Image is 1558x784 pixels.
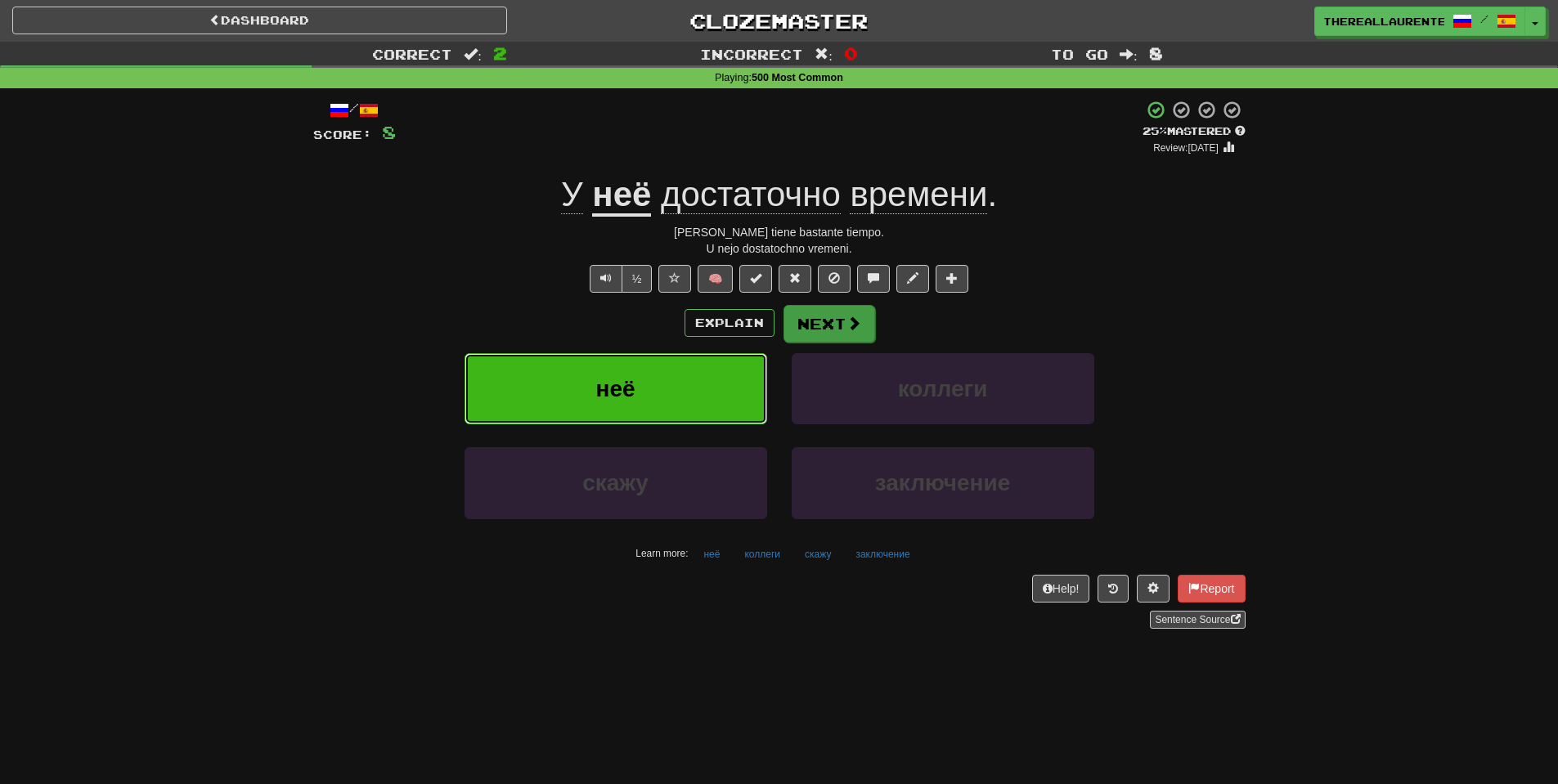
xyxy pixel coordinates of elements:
[1051,46,1108,62] span: To go
[465,447,767,518] button: скажу
[465,353,767,424] button: неё
[792,353,1094,424] button: коллеги
[685,309,775,337] button: Explain
[586,265,653,293] div: Text-to-speech controls
[561,175,583,214] span: У
[590,265,622,293] button: Play sentence audio (ctl+space)
[792,447,1094,518] button: заключение
[661,175,841,214] span: достаточно
[796,542,840,567] button: скажу
[779,265,811,293] button: Reset to 0% Mastered (alt+r)
[372,46,452,62] span: Correct
[382,122,396,142] span: 8
[313,128,372,141] span: Score:
[1098,575,1129,603] button: Round history (alt+y)
[622,265,653,293] button: ½
[493,43,507,63] span: 2
[735,542,789,567] button: коллеги
[783,305,875,343] button: Next
[595,376,635,401] span: неё
[694,542,729,567] button: неё
[1314,7,1525,36] a: thereallaurente /
[313,240,1246,257] div: U nejo dostatochno vremeni.
[582,470,649,495] span: скажу
[739,265,772,293] button: Set this sentence to 100% Mastered (alt+m)
[532,7,1026,35] a: Clozemaster
[635,548,688,559] small: Learn more:
[12,7,507,34] a: Dashboard
[818,265,851,293] button: Ignore sentence (alt+i)
[592,175,651,217] u: неё
[752,72,843,83] strong: 500 Most Common
[896,265,929,293] button: Edit sentence (alt+d)
[313,100,396,120] div: /
[700,46,803,62] span: Incorrect
[846,542,918,567] button: заключение
[936,265,968,293] button: Add to collection (alt+a)
[1143,124,1167,137] span: 25 %
[857,265,890,293] button: Discuss sentence (alt+u)
[1150,611,1245,629] a: Sentence Source
[651,175,997,214] span: .
[1480,13,1488,25] span: /
[1120,47,1138,61] span: :
[698,265,733,293] button: 🧠
[815,47,833,61] span: :
[1178,575,1245,603] button: Report
[1323,14,1444,29] span: thereallaurente
[850,175,987,214] span: времени
[1143,124,1246,139] div: Mastered
[1149,43,1163,63] span: 8
[898,376,988,401] span: коллеги
[875,470,1011,495] span: заключение
[464,47,482,61] span: :
[844,43,858,63] span: 0
[313,224,1246,240] div: [PERSON_NAME] tiene bastante tiempo.
[1032,575,1090,603] button: Help!
[1153,142,1219,154] small: Review: [DATE]
[658,265,691,293] button: Favorite sentence (alt+f)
